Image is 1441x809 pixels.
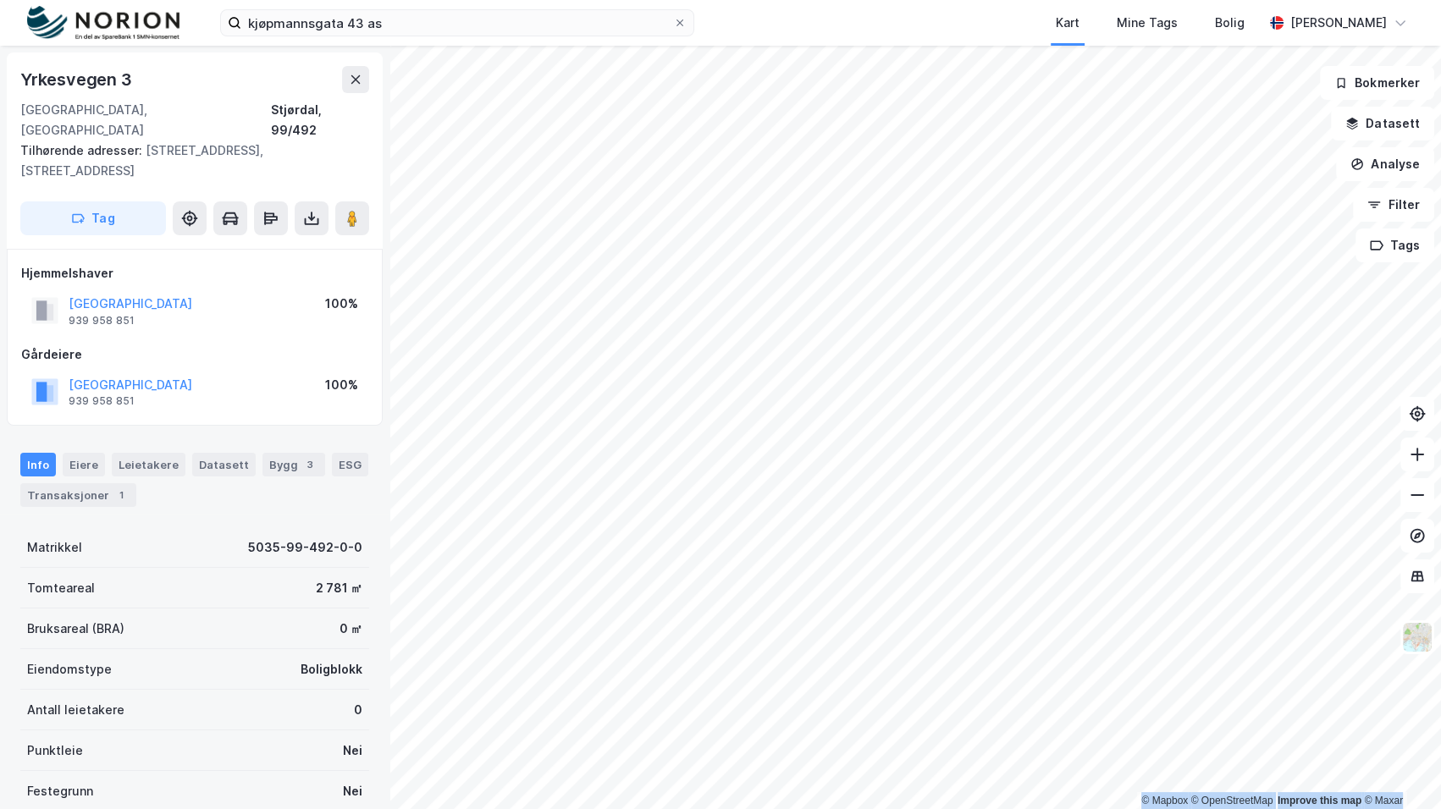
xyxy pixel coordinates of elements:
[112,453,185,476] div: Leietakere
[262,453,325,476] div: Bygg
[1401,621,1433,653] img: Z
[21,263,368,283] div: Hjemmelshaver
[63,453,105,476] div: Eiere
[27,537,82,558] div: Matrikkel
[27,578,95,598] div: Tomteareal
[27,700,124,720] div: Antall leietakere
[69,314,135,327] div: 939 958 851
[316,578,362,598] div: 2 781 ㎡
[192,453,256,476] div: Datasett
[1356,728,1441,809] div: Kontrollprogram for chat
[1320,66,1434,100] button: Bokmerker
[27,740,83,761] div: Punktleie
[301,659,362,680] div: Boligblokk
[27,781,93,801] div: Festegrunn
[1331,107,1434,140] button: Datasett
[27,6,179,41] img: norion-logo.80e7a08dc31c2e691866.png
[1355,228,1434,262] button: Tags
[20,100,271,140] div: [GEOGRAPHIC_DATA], [GEOGRAPHIC_DATA]
[69,394,135,408] div: 939 958 851
[332,453,368,476] div: ESG
[1117,13,1178,33] div: Mine Tags
[1191,795,1273,806] a: OpenStreetMap
[1336,147,1434,181] button: Analyse
[20,453,56,476] div: Info
[27,659,112,680] div: Eiendomstype
[241,10,673,36] input: Søk på adresse, matrikkel, gårdeiere, leietakere eller personer
[1353,188,1434,222] button: Filter
[340,619,362,639] div: 0 ㎡
[248,537,362,558] div: 5035-99-492-0-0
[1290,13,1387,33] div: [PERSON_NAME]
[301,456,318,473] div: 3
[20,66,135,93] div: Yrkesvegen 3
[325,375,358,395] div: 100%
[21,344,368,365] div: Gårdeiere
[27,619,124,639] div: Bruksareal (BRA)
[1056,13,1079,33] div: Kart
[113,487,130,504] div: 1
[1278,795,1361,806] a: Improve this map
[343,781,362,801] div: Nei
[1141,795,1188,806] a: Mapbox
[20,483,136,507] div: Transaksjoner
[325,294,358,314] div: 100%
[1215,13,1245,33] div: Bolig
[343,740,362,761] div: Nei
[20,201,166,235] button: Tag
[20,140,356,181] div: [STREET_ADDRESS], [STREET_ADDRESS]
[1356,728,1441,809] iframe: Chat Widget
[20,143,146,157] span: Tilhørende adresser:
[271,100,369,140] div: Stjørdal, 99/492
[354,700,362,720] div: 0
